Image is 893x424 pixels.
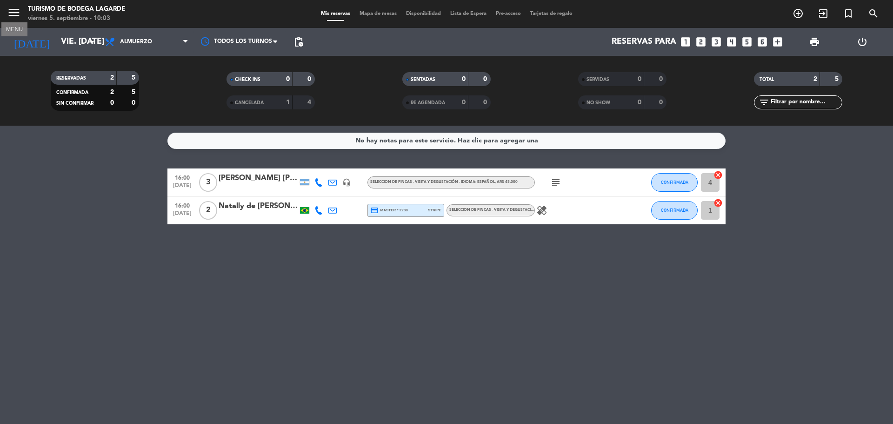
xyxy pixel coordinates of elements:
[307,76,313,82] strong: 0
[741,36,753,48] i: looks_5
[219,172,298,184] div: [PERSON_NAME] [PERSON_NAME]
[1,25,27,33] div: MENU
[370,180,518,184] span: SELECCION DE FINCAS - Visita y degustación - Idioma: Español
[550,177,561,188] i: subject
[171,182,194,193] span: [DATE]
[355,135,538,146] div: No hay notas para este servicio. Haz clic para agregar una
[56,90,88,95] span: CONFIRMADA
[483,99,489,106] strong: 0
[110,89,114,95] strong: 2
[171,172,194,182] span: 16:00
[132,74,137,81] strong: 5
[857,36,868,47] i: power_settings_new
[286,99,290,106] strong: 1
[651,173,698,192] button: CONFIRMADA
[56,101,93,106] span: SIN CONFIRMAR
[28,14,125,23] div: viernes 5. septiembre - 10:03
[307,99,313,106] strong: 4
[28,5,125,14] div: Turismo de Bodega Lagarde
[120,39,152,45] span: Almuerzo
[659,76,665,82] strong: 0
[199,173,217,192] span: 3
[638,99,641,106] strong: 0
[710,36,722,48] i: looks_3
[132,100,137,106] strong: 0
[286,76,290,82] strong: 0
[770,97,842,108] input: Filtrar por nombre...
[843,8,854,19] i: turned_in_not
[7,32,56,52] i: [DATE]
[759,97,770,108] i: filter_list
[661,180,688,185] span: CONFIRMADA
[813,76,817,82] strong: 2
[428,207,441,213] span: stripe
[411,77,435,82] span: SENTADAS
[342,178,351,187] i: headset_mic
[651,201,698,220] button: CONFIRMADA
[219,200,298,212] div: Natally de [PERSON_NAME]
[491,11,526,16] span: Pre-acceso
[659,99,665,106] strong: 0
[293,36,304,47] span: pending_actions
[370,206,379,215] i: credit_card
[171,200,194,210] span: 16:00
[818,8,829,19] i: exit_to_app
[760,77,774,82] span: TOTAL
[756,36,768,48] i: looks_6
[235,101,264,105] span: CANCELADA
[462,76,466,82] strong: 0
[462,99,466,106] strong: 0
[713,198,723,208] i: cancel
[411,101,445,105] span: RE AGENDADA
[713,170,723,180] i: cancel
[483,76,489,82] strong: 0
[680,36,692,48] i: looks_one
[809,36,820,47] span: print
[586,77,609,82] span: SERVIDAS
[449,208,574,212] span: SELECCION DE FINCAS - Visita y degustación - Idioma: Español
[316,11,355,16] span: Mis reservas
[132,89,137,95] strong: 5
[199,201,217,220] span: 2
[355,11,401,16] span: Mapa de mesas
[7,6,21,20] i: menu
[838,28,886,56] div: LOG OUT
[868,8,879,19] i: search
[495,180,518,184] span: , ARS 45.000
[793,8,804,19] i: add_circle_outline
[526,11,577,16] span: Tarjetas de regalo
[401,11,446,16] span: Disponibilidad
[638,76,641,82] strong: 0
[171,210,194,221] span: [DATE]
[772,36,784,48] i: add_box
[536,205,547,216] i: healing
[835,76,840,82] strong: 5
[446,11,491,16] span: Lista de Espera
[586,101,610,105] span: NO SHOW
[110,74,114,81] strong: 2
[7,6,21,23] button: menu
[370,206,408,215] span: master * 2238
[56,76,86,81] span: RESERVADAS
[110,100,114,106] strong: 0
[235,77,260,82] span: CHECK INS
[695,36,707,48] i: looks_two
[612,37,676,47] span: Reservas para
[87,36,98,47] i: arrow_drop_down
[661,208,688,213] span: CONFIRMADA
[726,36,738,48] i: looks_4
